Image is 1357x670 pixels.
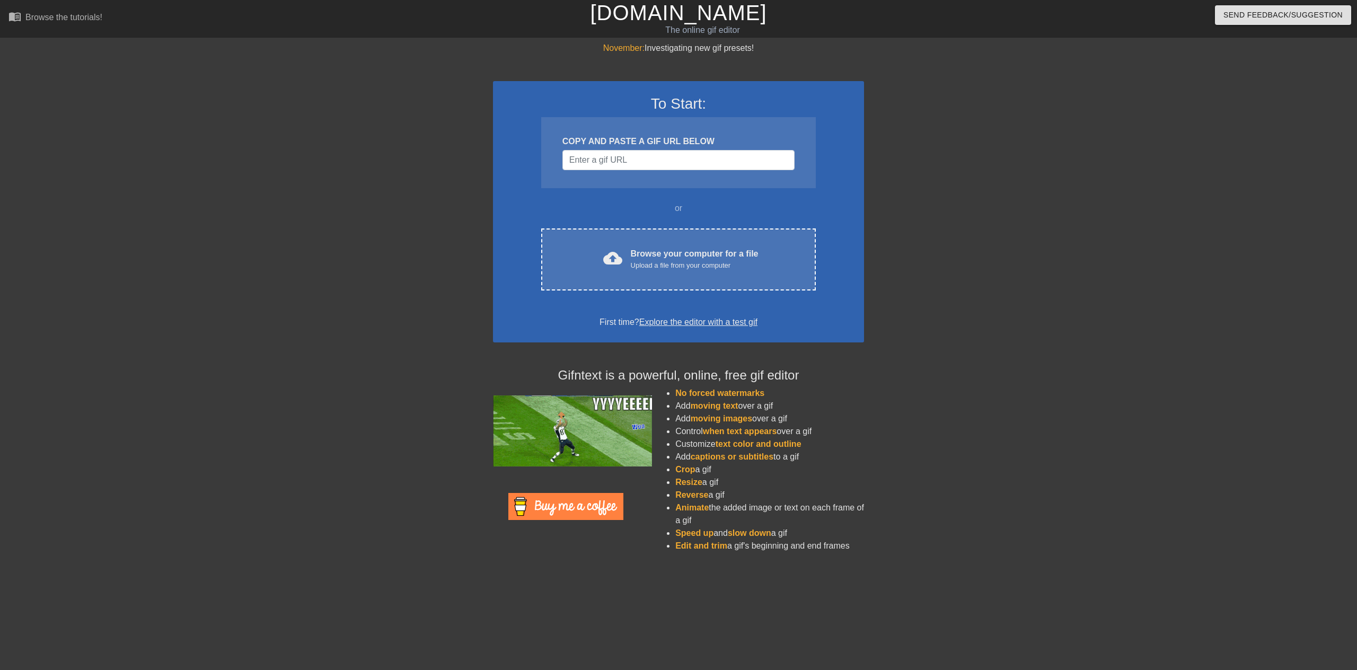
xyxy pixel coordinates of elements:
[507,316,850,329] div: First time?
[675,503,709,512] span: Animate
[675,476,864,489] li: a gif
[675,489,864,501] li: a gif
[457,24,947,37] div: The online gif editor
[675,389,764,398] span: No forced watermarks
[691,452,773,461] span: captions or subtitles
[675,438,864,451] li: Customize
[716,439,801,448] span: text color and outline
[603,249,622,268] span: cloud_upload
[631,248,759,271] div: Browse your computer for a file
[631,260,759,271] div: Upload a file from your computer
[521,202,836,215] div: or
[590,1,766,24] a: [DOMAIN_NAME]
[675,478,702,487] span: Resize
[675,501,864,527] li: the added image or text on each frame of a gif
[728,528,771,537] span: slow down
[562,150,795,170] input: Username
[675,400,864,412] li: Add over a gif
[1215,5,1351,25] button: Send Feedback/Suggestion
[8,10,102,27] a: Browse the tutorials!
[675,463,864,476] li: a gif
[25,13,102,22] div: Browse the tutorials!
[493,42,864,55] div: Investigating new gif presets!
[691,401,738,410] span: moving text
[675,412,864,425] li: Add over a gif
[675,465,695,474] span: Crop
[493,368,864,383] h4: Gifntext is a powerful, online, free gif editor
[493,395,652,466] img: football_small.gif
[675,528,713,537] span: Speed up
[675,527,864,540] li: and a gif
[675,451,864,463] li: Add to a gif
[603,43,645,52] span: November:
[507,95,850,113] h3: To Start:
[675,490,708,499] span: Reverse
[562,135,795,148] div: COPY AND PASTE A GIF URL BELOW
[508,493,623,520] img: Buy Me A Coffee
[691,414,752,423] span: moving images
[703,427,777,436] span: when text appears
[675,540,864,552] li: a gif's beginning and end frames
[675,425,864,438] li: Control over a gif
[8,10,21,23] span: menu_book
[1223,8,1343,22] span: Send Feedback/Suggestion
[675,541,727,550] span: Edit and trim
[639,318,757,327] a: Explore the editor with a test gif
